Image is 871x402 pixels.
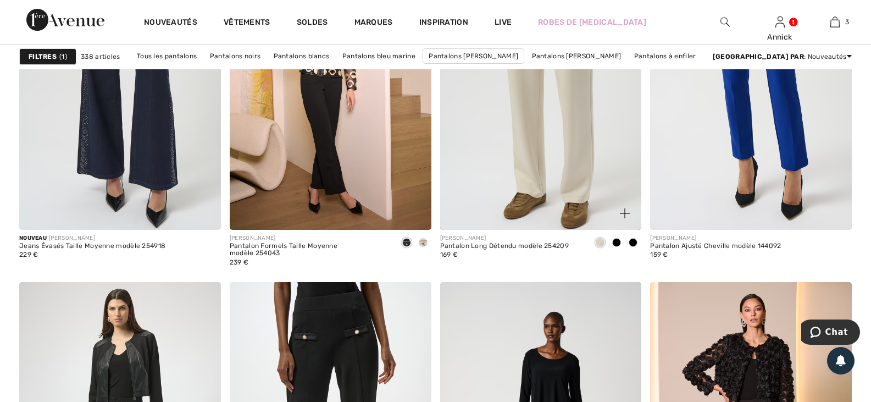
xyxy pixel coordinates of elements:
a: Pantalons blancs [268,49,335,63]
a: Soldes [297,18,328,29]
a: Pantalons noirs [204,49,267,63]
img: 1ère Avenue [26,9,104,31]
iframe: Ouvre un widget dans lequel vous pouvez chatter avec l’un de nos agents [801,320,860,347]
img: Mes infos [775,15,785,29]
div: Birch [415,234,431,252]
div: Jeans Évasés Taille Moyenne modèle 254918 [19,243,165,250]
span: Inspiration [419,18,468,29]
img: Mon panier [830,15,840,29]
div: Fawn [608,234,625,252]
div: : Nouveautés [713,52,852,62]
div: [PERSON_NAME] [440,234,569,243]
img: plus_v2.svg [620,208,630,218]
a: Nouveautés [144,18,197,29]
span: 239 € [230,258,249,266]
div: [PERSON_NAME] [650,234,781,243]
a: Live [495,16,512,28]
div: Pantalon Formels Taille Moyenne modèle 254043 [230,243,390,258]
span: 229 € [19,251,38,258]
div: [PERSON_NAME] [230,234,390,243]
a: Jambes droites [355,64,417,78]
a: Pantalons [PERSON_NAME] [423,48,524,64]
a: Pantalons à enfiler [629,49,702,63]
div: Pantalon Ajusté Cheville modèle 144092 [650,243,781,250]
a: Marques [354,18,393,29]
img: recherche [720,15,730,29]
div: Annick [753,31,807,43]
a: Se connecter [775,16,785,27]
div: Birch [592,234,608,252]
a: 3 [808,15,862,29]
span: 1 [59,52,67,62]
a: Robes de [MEDICAL_DATA] [538,16,646,28]
span: 169 € [440,251,458,258]
div: [PERSON_NAME] [19,234,165,243]
a: Vêtements [224,18,270,29]
div: Pantalon Long Détendu modèle 254209 [440,243,569,250]
a: Pantalons bleu marine [337,49,421,63]
div: Black [625,234,641,252]
span: 3 [845,17,849,27]
a: Tous les pantalons [131,49,202,63]
span: 159 € [650,251,668,258]
strong: [GEOGRAPHIC_DATA] par [713,53,804,60]
a: Jambes larges [419,64,478,78]
span: 338 articles [81,52,120,62]
div: Black [398,234,415,252]
strong: Filtres [29,52,57,62]
a: Pantalons [PERSON_NAME] [526,49,627,63]
span: Nouveau [19,235,47,241]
